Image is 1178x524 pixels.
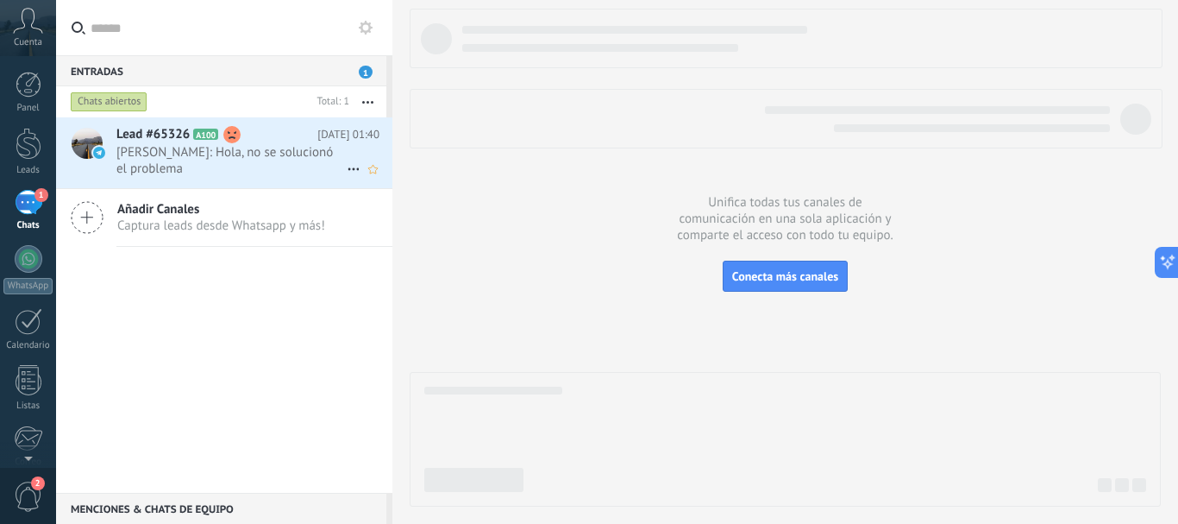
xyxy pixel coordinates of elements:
div: Entradas [56,55,386,86]
span: A100 [193,129,218,140]
div: Chats abiertos [71,92,147,112]
span: Captura leads desde Whatsapp y más! [117,218,325,234]
span: [PERSON_NAME]: Hola, no se solucionó el problema [116,144,347,177]
div: Total: 1 [310,93,349,110]
span: Añadir Canales [117,201,325,218]
div: Leads [3,165,53,176]
div: WhatsApp [3,278,53,294]
a: Lead #65326 A100 [DATE] 01:40 [PERSON_NAME]: Hola, no se solucionó el problema [56,117,392,188]
div: Chats [3,220,53,231]
img: telegram-sm.svg [93,147,105,159]
span: 2 [31,477,45,490]
button: Conecta más canales [723,261,848,292]
span: [DATE] 01:40 [317,126,379,143]
span: Lead #65326 [116,126,190,143]
div: Panel [3,103,53,114]
div: Calendario [3,340,53,351]
button: Más [349,86,386,117]
div: Listas [3,401,53,412]
div: Menciones & Chats de equipo [56,493,386,524]
span: 1 [359,66,373,79]
span: Cuenta [14,37,42,48]
span: Conecta más canales [732,268,838,284]
span: 1 [34,188,48,202]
